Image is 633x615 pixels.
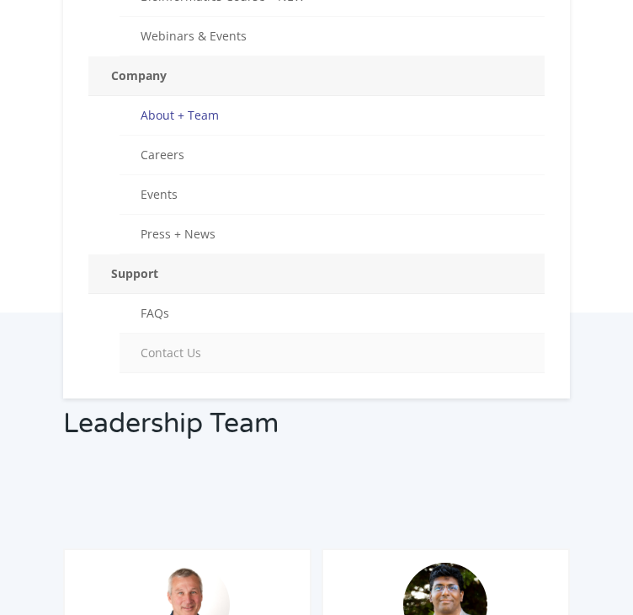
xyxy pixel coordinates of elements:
[120,175,545,215] a: Events
[120,294,545,334] a: FAQs
[120,215,545,254] a: Press + News
[63,405,570,456] h2: Leadership Team
[120,96,545,136] a: About + Team
[120,136,545,175] a: Careers
[120,17,545,56] a: Webinars & Events
[120,334,545,373] a: Contact Us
